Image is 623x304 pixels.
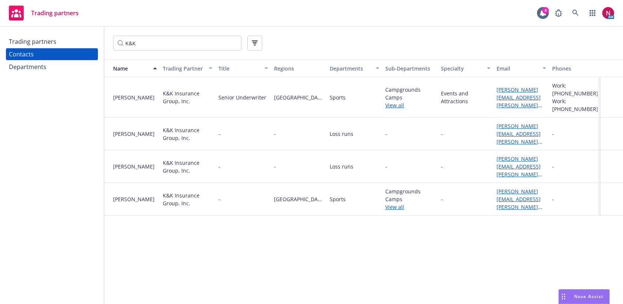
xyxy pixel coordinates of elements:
div: Departments [9,61,46,73]
a: [PERSON_NAME][EMAIL_ADDRESS][PERSON_NAME][DOMAIN_NAME] [497,122,541,153]
div: - [441,130,443,138]
div: Name [107,65,149,72]
div: Sub-Departments [385,65,435,72]
a: Search [568,6,583,20]
a: Switch app [585,6,600,20]
div: [PERSON_NAME] [113,163,157,170]
div: Phones [552,65,602,72]
button: Trading Partner [160,59,215,77]
div: Sports [330,94,346,101]
div: Events and Attractions [441,89,491,105]
div: Sports [330,195,346,203]
div: Regions [274,65,324,72]
span: - [274,163,324,170]
div: Loss runs [330,163,353,170]
div: Email [497,65,538,72]
div: [PERSON_NAME] [113,130,157,138]
div: - [441,163,443,170]
div: [PERSON_NAME] [113,195,157,203]
a: [PERSON_NAME][EMAIL_ADDRESS][PERSON_NAME][DOMAIN_NAME] [497,188,541,218]
button: Specialty [438,59,494,77]
div: Contacts [9,48,34,60]
button: Departments [327,59,382,77]
a: View all [385,203,435,211]
span: Camps [385,94,435,101]
div: - [218,163,220,170]
span: Camps [385,195,435,203]
div: K&K Insurance Group, Inc. [163,126,212,142]
img: photo [602,7,614,19]
div: Departments [330,65,371,72]
button: Regions [271,59,327,77]
span: - [274,130,324,138]
div: Title [218,65,260,72]
button: Title [215,59,271,77]
span: Trading partners [31,10,79,16]
div: - [218,130,220,138]
div: Loss runs [330,130,353,138]
a: Trading partners [6,36,98,48]
div: Trading partners [9,36,56,48]
span: Campgrounds [385,187,435,195]
button: Phones [549,59,605,77]
div: K&K Insurance Group, Inc. [163,89,212,105]
a: View all [385,101,435,109]
span: Nova Assist [574,293,603,300]
div: Work: [PHONE_NUMBER] [552,97,602,113]
span: - [385,163,387,170]
a: Report a Bug [551,6,566,20]
span: [GEOGRAPHIC_DATA][US_STATE] [274,195,324,203]
a: Trading partners [6,3,82,23]
div: K&K Insurance Group, Inc. [163,159,212,174]
div: - [552,130,554,138]
div: - [552,163,554,170]
div: 4 [542,7,549,14]
div: [PERSON_NAME] [113,94,157,101]
div: Drag to move [559,290,568,304]
a: [PERSON_NAME][EMAIL_ADDRESS][PERSON_NAME][DOMAIN_NAME] [497,155,541,186]
a: [PERSON_NAME][EMAIL_ADDRESS][PERSON_NAME][DOMAIN_NAME] [497,86,541,117]
span: [GEOGRAPHIC_DATA][US_STATE] [274,94,324,101]
span: - [385,130,387,138]
button: Sub-Departments [382,59,438,77]
input: Filter by keyword... [113,36,241,50]
div: Specialty [441,65,482,72]
span: Campgrounds [385,86,435,94]
button: Email [494,59,549,77]
div: Work: [PHONE_NUMBER] [552,82,602,97]
div: - [441,195,443,203]
button: Nova Assist [558,289,610,304]
div: Trading Partner [163,65,204,72]
div: - [552,195,554,203]
div: K&K Insurance Group, Inc. [163,192,212,207]
div: - [218,195,220,203]
a: Contacts [6,48,98,60]
button: Name [104,59,160,77]
div: Senior Underwriter [218,94,266,101]
a: Departments [6,61,98,73]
